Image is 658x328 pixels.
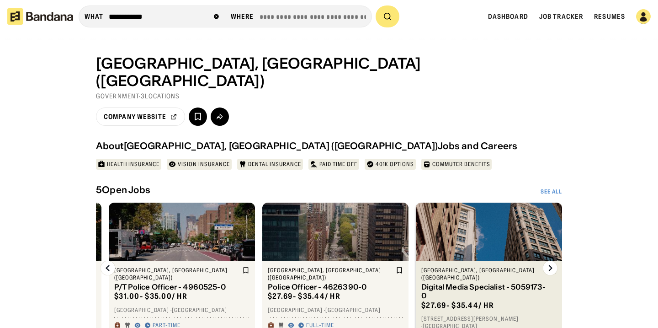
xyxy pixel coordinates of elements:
img: Left Arrow [101,261,115,275]
div: [GEOGRAPHIC_DATA], [GEOGRAPHIC_DATA] ([GEOGRAPHIC_DATA]) Jobs and Careers [124,140,517,151]
div: About [96,140,124,151]
div: Digital Media Specialist - 5059173-0 [421,283,547,300]
div: [GEOGRAPHIC_DATA], [GEOGRAPHIC_DATA] ([GEOGRAPHIC_DATA]) [421,267,547,281]
div: Dental insurance [248,161,301,168]
img: Right Arrow [543,261,557,275]
div: [GEOGRAPHIC_DATA], [GEOGRAPHIC_DATA] ([GEOGRAPHIC_DATA]) [268,267,394,281]
div: $ 27.69 - $35.44 / hr [268,291,340,301]
div: $ 31.00 - $35.00 / hr [114,291,187,301]
div: Health insurance [107,161,159,168]
div: [GEOGRAPHIC_DATA], [GEOGRAPHIC_DATA] ([GEOGRAPHIC_DATA]) [114,267,240,281]
div: 5 Open Jobs [96,184,150,195]
div: Paid time off [319,161,357,168]
div: Commuter benefits [432,161,490,168]
div: Police Officer - 4626390-0 [268,283,394,291]
div: Vision insurance [178,161,229,168]
div: 401k options [376,161,414,168]
div: P/T Police Officer - 4960525-0 [114,283,240,291]
a: See All [541,188,562,195]
a: company website [96,108,185,126]
div: what [85,12,103,21]
a: Dashboard [488,12,528,21]
a: Resumes [594,12,625,21]
div: company website [104,113,166,120]
div: [GEOGRAPHIC_DATA], [GEOGRAPHIC_DATA] ([GEOGRAPHIC_DATA]) [96,55,562,90]
a: Job Tracker [539,12,583,21]
div: Government · 3 Locations [96,92,562,100]
img: Bandana logotype [7,8,73,25]
div: Where [231,12,254,21]
div: $ 27.69 - $35.44 / hr [421,301,494,310]
div: [GEOGRAPHIC_DATA] · [GEOGRAPHIC_DATA] [114,306,249,314]
div: [GEOGRAPHIC_DATA] · [GEOGRAPHIC_DATA] [268,306,403,314]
